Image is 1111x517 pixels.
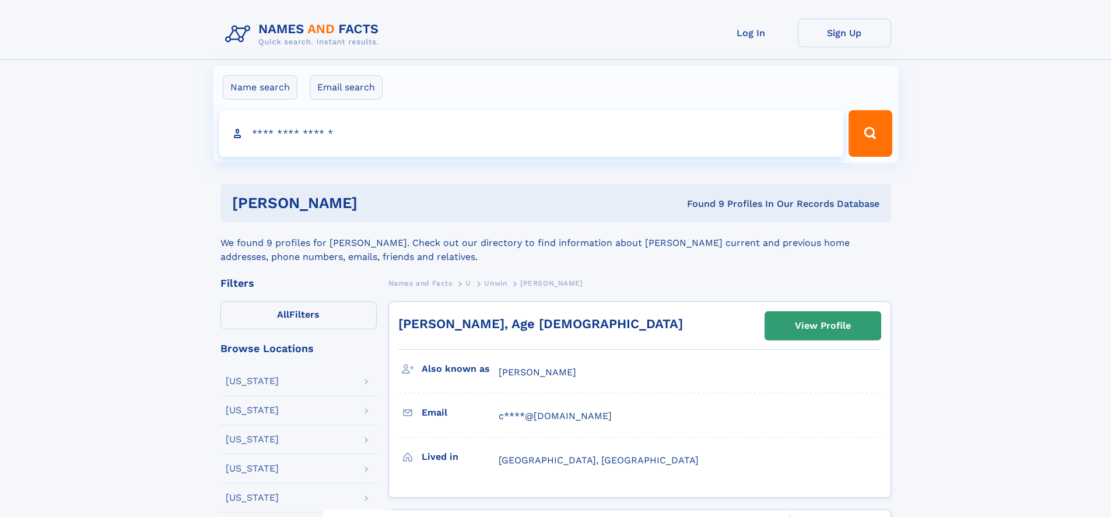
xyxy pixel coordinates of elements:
[705,19,798,47] a: Log In
[520,279,583,287] span: [PERSON_NAME]
[795,312,851,339] div: View Profile
[422,447,499,467] h3: Lived in
[765,312,881,340] a: View Profile
[484,276,507,290] a: Unwin
[277,309,289,320] span: All
[232,196,523,210] h1: [PERSON_NAME]
[220,19,388,50] img: Logo Names and Facts
[422,359,499,379] h3: Also known as
[219,110,844,157] input: search input
[398,316,683,331] a: [PERSON_NAME], Age [DEMOGRAPHIC_DATA]
[310,75,383,100] label: Email search
[220,301,377,329] label: Filters
[223,75,297,100] label: Name search
[522,198,879,210] div: Found 9 Profiles In Our Records Database
[849,110,892,157] button: Search Button
[499,367,576,378] span: [PERSON_NAME]
[226,406,279,415] div: [US_STATE]
[220,222,891,264] div: We found 9 profiles for [PERSON_NAME]. Check out our directory to find information about [PERSON_...
[220,278,377,289] div: Filters
[226,464,279,473] div: [US_STATE]
[484,279,507,287] span: Unwin
[220,343,377,354] div: Browse Locations
[422,403,499,423] h3: Email
[226,435,279,444] div: [US_STATE]
[465,279,471,287] span: U
[226,377,279,386] div: [US_STATE]
[465,276,471,290] a: U
[226,493,279,502] div: [US_STATE]
[499,455,699,466] span: [GEOGRAPHIC_DATA], [GEOGRAPHIC_DATA]
[798,19,891,47] a: Sign Up
[388,276,453,290] a: Names and Facts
